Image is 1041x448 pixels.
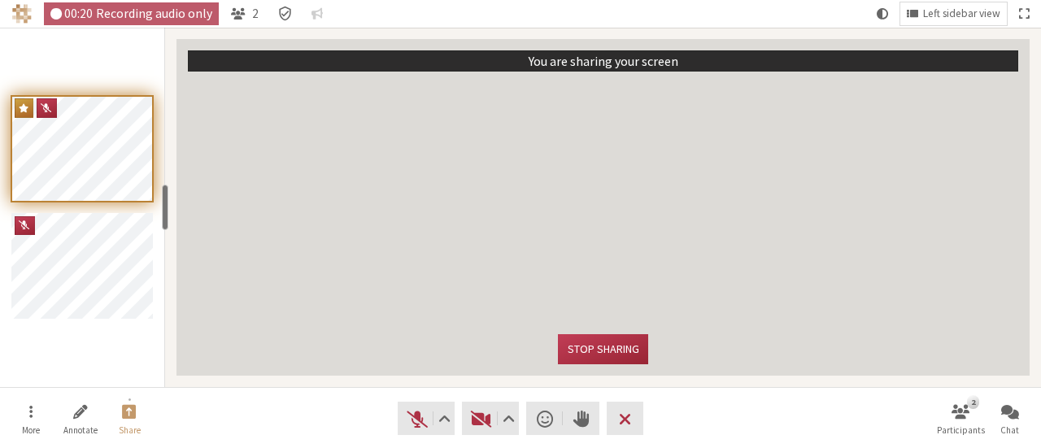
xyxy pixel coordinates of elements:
[987,397,1033,441] button: Open chat
[1000,425,1019,435] span: Chat
[12,4,32,24] img: Iotum
[119,425,141,435] span: Share
[162,185,168,230] div: resize
[398,402,455,435] button: Unmute (Alt+A)
[526,402,563,435] button: Send a reaction
[607,402,643,435] button: Leave meeting
[433,402,454,435] button: Audio settings
[558,334,647,364] button: Stop sharing
[271,2,299,25] div: Meeting details Encryption enabled
[44,2,220,25] div: Audio only
[96,7,212,20] span: Recording audio only
[967,395,979,408] div: 2
[165,28,1041,387] section: Participant
[499,402,519,435] button: Video setting
[938,397,983,441] button: Open participant list
[462,402,519,435] button: Start video (Alt+V)
[58,397,103,441] button: Start annotating shared screen
[8,397,54,441] button: Open menu
[22,425,40,435] span: More
[923,8,1000,20] span: Left sidebar view
[937,425,985,435] span: Participants
[900,2,1007,25] button: Change layout
[107,397,152,441] button: Stop sharing screen
[63,425,98,435] span: Annotate
[224,2,265,25] button: Open participant list
[1013,2,1035,25] button: Fullscreen
[64,7,93,20] span: 00:20
[252,7,259,20] span: 2
[870,2,895,25] button: Using system theme
[563,402,599,435] button: Raise hand
[529,51,678,71] p: You are sharing your screen
[305,2,329,25] button: Conversation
